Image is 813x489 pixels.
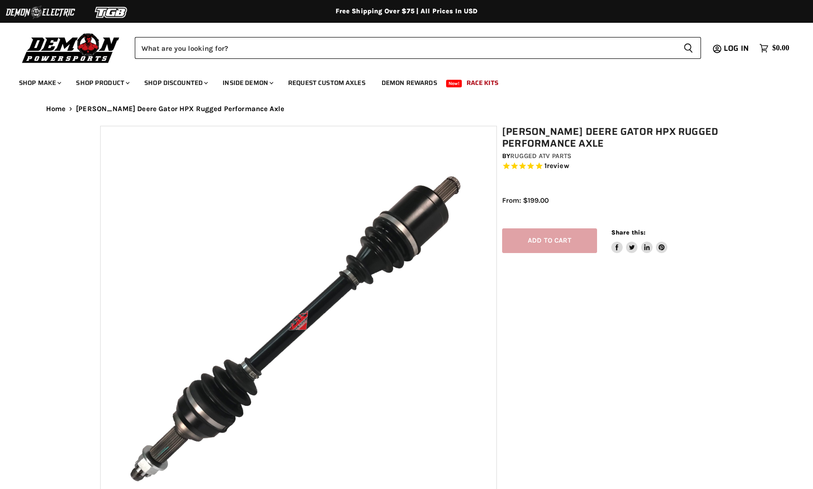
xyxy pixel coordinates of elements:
[611,228,668,254] aside: Share this:
[27,7,786,16] div: Free Shipping Over $75 | All Prices In USD
[502,161,719,171] span: Rated 5.0 out of 5 stars 1 reviews
[611,229,645,236] span: Share this:
[724,42,749,54] span: Log in
[510,152,571,160] a: Rugged ATV Parts
[12,69,787,93] ul: Main menu
[12,73,67,93] a: Shop Make
[69,73,135,93] a: Shop Product
[502,196,549,205] span: From: $199.00
[46,105,66,113] a: Home
[5,3,76,21] img: Demon Electric Logo 2
[135,37,701,59] form: Product
[676,37,701,59] button: Search
[772,44,789,53] span: $0.00
[281,73,373,93] a: Request Custom Axles
[755,41,794,55] a: $0.00
[76,105,284,113] span: [PERSON_NAME] Deere Gator HPX Rugged Performance Axle
[502,126,719,150] h1: [PERSON_NAME] Deere Gator HPX Rugged Performance Axle
[137,73,214,93] a: Shop Discounted
[446,80,462,87] span: New!
[27,105,786,113] nav: Breadcrumbs
[502,151,719,161] div: by
[459,73,505,93] a: Race Kits
[215,73,279,93] a: Inside Demon
[720,44,755,53] a: Log in
[76,3,147,21] img: TGB Logo 2
[374,73,444,93] a: Demon Rewards
[547,162,569,170] span: review
[135,37,676,59] input: Search
[19,31,123,65] img: Demon Powersports
[544,162,569,170] span: 1 reviews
